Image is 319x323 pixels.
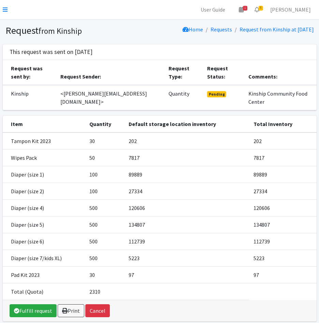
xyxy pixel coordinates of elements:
[85,283,125,300] td: 2310
[3,132,85,150] td: Tampon Kit 2023
[249,216,316,233] td: 134807
[85,199,125,216] td: 500
[211,26,232,33] a: Requests
[249,250,316,266] td: 5223
[240,26,314,33] a: Request from Kinship at [DATE]
[3,85,56,110] td: Kinship
[125,216,249,233] td: 134807
[85,266,125,283] td: 30
[39,26,82,36] small: from Kinship
[249,132,316,150] td: 202
[56,60,164,85] th: Request Sender:
[3,216,85,233] td: Diaper (size 5)
[85,216,125,233] td: 500
[85,116,125,132] th: Quantity
[85,132,125,150] td: 30
[249,116,316,132] th: Total Inventory
[125,149,249,166] td: 7817
[125,183,249,199] td: 27334
[125,250,249,266] td: 5223
[244,85,316,110] td: Kinship Community Food Center
[85,149,125,166] td: 50
[3,283,85,300] td: Total (Quota)
[3,233,85,250] td: Diaper (size 6)
[125,116,249,132] th: Default storage location inventory
[3,250,85,266] td: Diaper (size 7/kids XL)
[249,3,265,16] a: 8
[249,266,316,283] td: 97
[164,60,203,85] th: Request Type:
[58,304,84,317] a: Print
[249,199,316,216] td: 120606
[249,233,316,250] td: 112739
[125,166,249,183] td: 89889
[3,199,85,216] td: Diaper (size 4)
[125,199,249,216] td: 120606
[85,233,125,250] td: 500
[3,116,85,132] th: Item
[244,60,316,85] th: Comments:
[56,85,164,110] td: <[PERSON_NAME][EMAIL_ADDRESS][DOMAIN_NAME]>
[259,6,263,11] span: 8
[243,6,247,11] span: 1
[85,166,125,183] td: 100
[265,3,316,16] a: [PERSON_NAME]
[207,91,227,97] span: Pending
[125,233,249,250] td: 112739
[3,183,85,199] td: Diaper (size 2)
[249,183,316,199] td: 27334
[164,85,203,110] td: Quantity
[5,25,157,37] h1: Request
[249,166,316,183] td: 89889
[249,149,316,166] td: 7817
[203,60,245,85] th: Request Status:
[3,149,85,166] td: Wipes Pack
[85,250,125,266] td: 500
[10,48,92,56] h3: This request was sent on [DATE]
[195,3,231,16] a: User Guide
[183,26,203,33] a: Home
[10,304,57,317] a: Fulfill request
[3,166,85,183] td: Diaper (size 1)
[125,132,249,150] td: 202
[125,266,249,283] td: 97
[3,266,85,283] td: Pad Kit 2023
[3,60,56,85] th: Request was sent by:
[85,304,110,317] button: Cancel
[85,183,125,199] td: 100
[233,3,249,16] a: 1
